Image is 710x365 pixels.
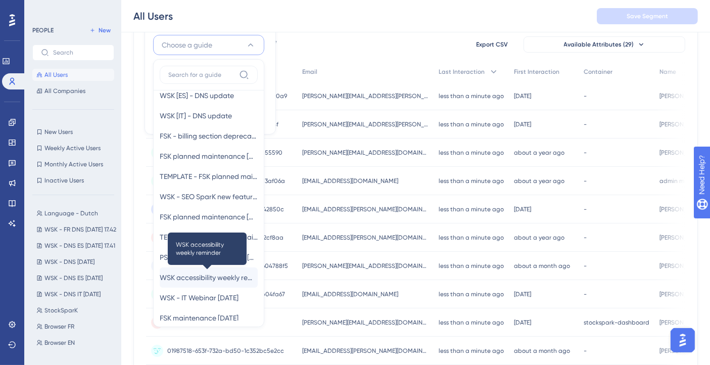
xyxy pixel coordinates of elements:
[32,85,114,97] button: All Companies
[514,68,559,76] span: First Interaction
[439,262,504,269] time: less than a minute ago
[302,177,398,185] span: [EMAIL_ADDRESS][DOMAIN_NAME]
[514,177,564,185] time: about a year ago
[160,251,258,263] span: PSK planned maintenance [DATE]
[584,177,587,185] span: -
[32,337,120,349] button: Browser EN
[86,24,114,36] button: New
[584,205,587,213] span: -
[160,150,258,162] span: FSK planned maintenance [DATE]
[44,274,103,282] span: WSK - DNS ES [DATE]
[44,160,103,168] span: Monthly Active Users
[160,231,258,243] span: TEMPLATE - PSK planned maintenance - DO NOT EDIT, ONLY DUPLICATE
[439,93,504,100] time: less than a minute ago
[659,177,699,185] span: admin master
[668,325,698,355] iframe: UserGuiding AI Assistant Launcher
[32,207,120,219] button: Language - Dutch
[514,347,570,354] time: about a month ago
[584,68,612,76] span: Container
[160,110,232,122] span: WSK [IT] - DNS update
[32,158,114,170] button: Monthly Active Users
[99,26,111,34] span: New
[44,144,101,152] span: Weekly Active Users
[439,121,504,128] time: less than a minute ago
[477,40,508,49] span: Export CSV
[160,288,258,308] button: WSK - IT Webinar [DATE]
[564,40,634,49] span: Available Attributes (29)
[160,227,258,247] button: TEMPLATE - PSK planned maintenance - DO NOT EDIT, ONLY DUPLICATE
[160,85,258,106] button: WSK [ES] - DNS update
[302,149,429,157] span: [PERSON_NAME][EMAIL_ADDRESS][DOMAIN_NAME]
[44,176,84,185] span: Inactive Users
[659,262,704,270] span: [PERSON_NAME]
[302,68,317,76] span: Email
[153,35,264,55] button: Choose a guide
[514,206,531,213] time: [DATE]
[168,71,235,79] input: Search for a guide
[514,291,531,298] time: [DATE]
[32,256,120,268] button: WSK - DNS [DATE]
[659,120,704,128] span: [PERSON_NAME]
[439,149,504,156] time: less than a minute ago
[32,304,120,316] button: StockSparK
[32,272,120,284] button: WSK - DNS ES [DATE]
[160,308,258,328] button: FSK maintenance [DATE]
[32,69,114,81] button: All Users
[514,234,564,241] time: about a year ago
[514,319,531,326] time: [DATE]
[32,26,54,34] div: PEOPLE
[302,120,429,128] span: [PERSON_NAME][EMAIL_ADDRESS][PERSON_NAME][DOMAIN_NAME]
[44,128,73,136] span: New Users
[160,247,258,267] button: PSK planned maintenance [DATE]
[160,271,258,284] span: WSK accessibility weekly reminder
[659,92,704,100] span: [PERSON_NAME]
[467,36,517,53] button: Export CSV
[44,209,98,217] span: Language - Dutch
[160,207,258,227] button: FSK planned maintenance [DATE]
[659,205,704,213] span: [PERSON_NAME]
[160,187,258,207] button: WSK - SEO SparK new features
[160,267,258,288] button: WSK accessibility weekly reminderWSK accessibility weekly reminder
[32,142,114,154] button: Weekly Active Users
[160,126,258,146] button: FSK - billing section deprecated
[32,223,120,236] button: WSK - FR DNS [DATE] 17.42
[584,234,587,242] span: -
[659,149,704,157] span: [PERSON_NAME]
[584,318,649,327] span: stockspark-dashboard
[53,49,106,56] input: Search
[584,92,587,100] span: -
[439,319,504,326] time: less than a minute ago
[439,68,485,76] span: Last Interaction
[160,130,258,142] span: FSK - billing section deprecated
[32,174,114,187] button: Inactive Users
[514,149,564,156] time: about a year ago
[133,9,173,23] div: All Users
[160,106,258,126] button: WSK [IT] - DNS update
[584,149,587,157] span: -
[162,39,212,51] span: Choose a guide
[160,312,239,324] span: FSK maintenance [DATE]
[32,240,120,252] button: WSK - DNS ES [DATE] 17.41
[627,12,668,20] span: Save Segment
[167,347,284,355] span: 01987518-653f-732a-bd50-1c352bc5e2cc
[302,347,429,355] span: [EMAIL_ADDRESS][PERSON_NAME][DOMAIN_NAME]
[584,120,587,128] span: -
[439,206,504,213] time: less than a minute ago
[44,290,101,298] span: WSK - DNS IT [DATE]
[302,205,429,213] span: [EMAIL_ADDRESS][PERSON_NAME][DOMAIN_NAME]
[439,177,504,185] time: less than a minute ago
[439,347,504,354] time: less than a minute ago
[302,318,429,327] span: [PERSON_NAME][EMAIL_ADDRESS][DOMAIN_NAME]
[302,92,429,100] span: [PERSON_NAME][EMAIL_ADDRESS][PERSON_NAME][DOMAIN_NAME]
[160,191,258,203] span: WSK - SEO SparK new features
[32,126,114,138] button: New Users
[160,292,239,304] span: WSK - IT Webinar [DATE]
[514,93,531,100] time: [DATE]
[44,87,85,95] span: All Companies
[439,291,504,298] time: less than a minute ago
[302,262,429,270] span: [PERSON_NAME][EMAIL_ADDRESS][DOMAIN_NAME]
[44,339,75,347] span: Browser EN
[44,71,68,79] span: All Users
[659,290,704,298] span: [PERSON_NAME]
